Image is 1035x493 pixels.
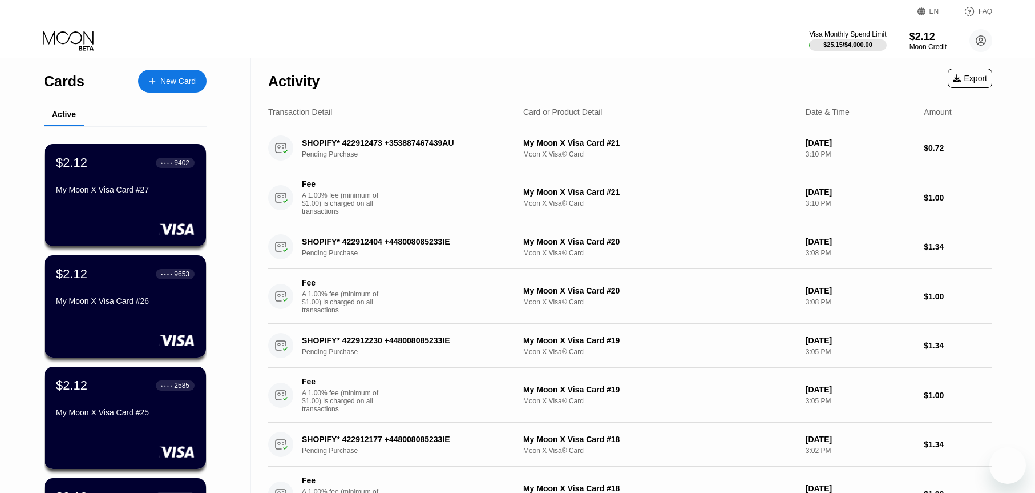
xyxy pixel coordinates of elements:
[302,447,523,455] div: Pending Purchase
[160,77,196,86] div: New Card
[909,43,947,51] div: Moon Credit
[302,348,523,356] div: Pending Purchase
[268,423,992,467] div: SHOPIFY* 422912177 +448008085233IEPending PurchaseMy Moon X Visa Card #18Moon X Visa® Card[DATE]3...
[302,278,382,287] div: Fee
[917,6,952,17] div: EN
[302,138,508,147] div: SHOPIFY* 422912473 +353887467439AU
[44,73,84,90] div: Cards
[523,336,797,345] div: My Moon X Visa Card #19
[924,341,992,350] div: $1.34
[138,70,207,93] div: New Card
[56,155,87,170] div: $2.12
[56,296,195,306] div: My Moon X Visa Card #26
[302,336,508,345] div: SHOPIFY* 422912230 +448008085233IE
[302,249,523,257] div: Pending Purchase
[809,30,886,38] div: Visa Monthly Spend Limit
[929,7,939,15] div: EN
[523,484,797,493] div: My Moon X Visa Card #18
[523,107,603,117] div: Card or Product Detail
[806,249,915,257] div: 3:08 PM
[302,389,387,413] div: A 1.00% fee (minimum of $1.00) is charged on all transactions
[523,249,797,257] div: Moon X Visa® Card
[909,31,947,51] div: $2.12Moon Credit
[161,272,172,276] div: ● ● ● ●
[45,255,206,358] div: $2.12● ● ● ●9653My Moon X Visa Card #26
[979,7,992,15] div: FAQ
[56,408,195,417] div: My Moon X Visa Card #25
[823,41,872,48] div: $25.15 / $4,000.00
[806,237,915,246] div: [DATE]
[268,126,992,170] div: SHOPIFY* 422912473 +353887467439AUPending PurchaseMy Moon X Visa Card #21Moon X Visa® Card[DATE]3...
[806,336,915,345] div: [DATE]
[174,159,189,167] div: 9402
[161,161,172,165] div: ● ● ● ●
[523,397,797,405] div: Moon X Visa® Card
[806,138,915,147] div: [DATE]
[948,69,992,88] div: Export
[924,143,992,153] div: $0.72
[302,377,382,386] div: Fee
[806,484,915,493] div: [DATE]
[268,107,332,117] div: Transaction Detail
[523,286,797,295] div: My Moon X Visa Card #20
[268,324,992,368] div: SHOPIFY* 422912230 +448008085233IEPending PurchaseMy Moon X Visa Card #19Moon X Visa® Card[DATE]3...
[523,199,797,207] div: Moon X Visa® Card
[809,30,886,51] div: Visa Monthly Spend Limit$25.15/$4,000.00
[924,292,992,301] div: $1.00
[523,138,797,147] div: My Moon X Visa Card #21
[806,298,915,306] div: 3:08 PM
[924,440,992,449] div: $1.34
[806,435,915,444] div: [DATE]
[302,191,387,215] div: A 1.00% fee (minimum of $1.00) is charged on all transactions
[161,384,172,387] div: ● ● ● ●
[268,269,992,324] div: FeeA 1.00% fee (minimum of $1.00) is charged on all transactionsMy Moon X Visa Card #20Moon X Vis...
[302,179,382,189] div: Fee
[523,150,797,158] div: Moon X Visa® Card
[52,110,76,119] div: Active
[909,31,947,43] div: $2.12
[268,368,992,423] div: FeeA 1.00% fee (minimum of $1.00) is charged on all transactionsMy Moon X Visa Card #19Moon X Vis...
[302,150,523,158] div: Pending Purchase
[924,242,992,251] div: $1.34
[523,385,797,394] div: My Moon X Visa Card #19
[806,447,915,455] div: 3:02 PM
[806,397,915,405] div: 3:05 PM
[523,435,797,444] div: My Moon X Visa Card #18
[268,225,992,269] div: SHOPIFY* 422912404 +448008085233IEPending PurchaseMy Moon X Visa Card #20Moon X Visa® Card[DATE]3...
[806,187,915,197] div: [DATE]
[302,435,508,444] div: SHOPIFY* 422912177 +448008085233IE
[45,144,206,246] div: $2.12● ● ● ●9402My Moon X Visa Card #27
[523,447,797,455] div: Moon X Visa® Card
[924,193,992,202] div: $1.00
[806,150,915,158] div: 3:10 PM
[302,237,508,246] div: SHOPIFY* 422912404 +448008085233IE
[806,107,850,117] div: Date & Time
[45,367,206,469] div: $2.12● ● ● ●2585My Moon X Visa Card #25
[523,237,797,246] div: My Moon X Visa Card #20
[56,185,195,194] div: My Moon X Visa Card #27
[174,382,189,390] div: 2585
[302,290,387,314] div: A 1.00% fee (minimum of $1.00) is charged on all transactions
[924,391,992,400] div: $1.00
[523,298,797,306] div: Moon X Visa® Card
[523,348,797,356] div: Moon X Visa® Card
[806,286,915,295] div: [DATE]
[806,385,915,394] div: [DATE]
[268,73,320,90] div: Activity
[806,348,915,356] div: 3:05 PM
[953,74,987,83] div: Export
[56,378,87,393] div: $2.12
[806,199,915,207] div: 3:10 PM
[302,476,382,485] div: Fee
[924,107,951,117] div: Amount
[268,170,992,225] div: FeeA 1.00% fee (minimum of $1.00) is charged on all transactionsMy Moon X Visa Card #21Moon X Vis...
[989,447,1026,484] iframe: Button to launch messaging window
[952,6,992,17] div: FAQ
[56,267,87,282] div: $2.12
[523,187,797,197] div: My Moon X Visa Card #21
[174,270,189,278] div: 9653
